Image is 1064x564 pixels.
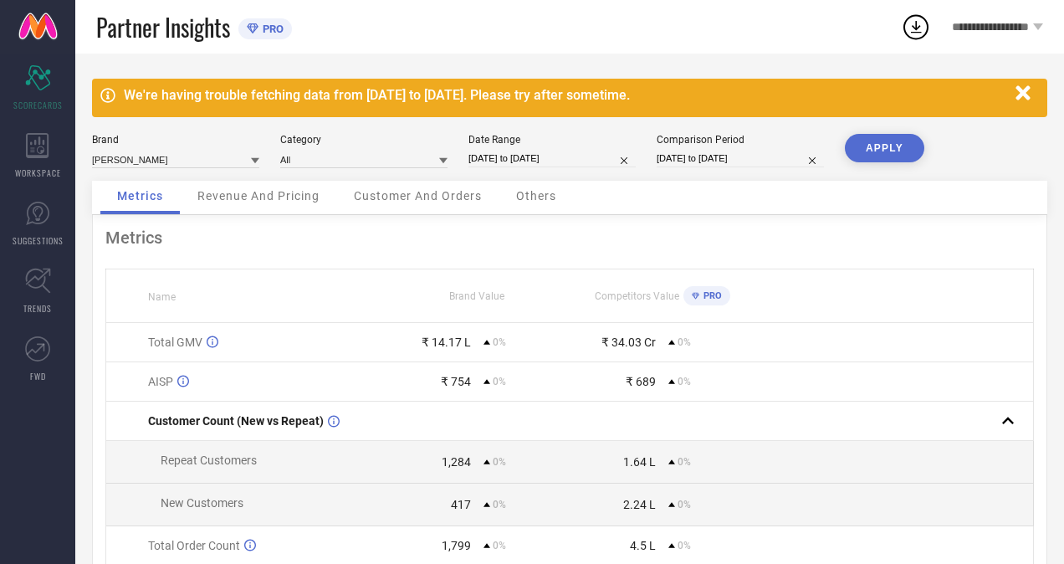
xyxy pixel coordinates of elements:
[845,134,924,162] button: APPLY
[15,167,61,179] span: WORKSPACE
[441,375,471,388] div: ₹ 754
[148,291,176,303] span: Name
[148,336,202,349] span: Total GMV
[92,134,259,146] div: Brand
[13,234,64,247] span: SUGGESTIONS
[148,414,324,428] span: Customer Count (New vs Repeat)
[442,455,471,469] div: 1,284
[468,134,636,146] div: Date Range
[468,150,636,167] input: Select date range
[623,498,656,511] div: 2.24 L
[626,375,656,388] div: ₹ 689
[595,290,679,302] span: Competitors Value
[23,302,52,315] span: TRENDS
[493,456,506,468] span: 0%
[161,454,257,467] span: Repeat Customers
[280,134,448,146] div: Category
[623,455,656,469] div: 1.64 L
[657,150,824,167] input: Select comparison period
[148,539,240,552] span: Total Order Count
[493,499,506,510] span: 0%
[630,539,656,552] div: 4.5 L
[449,290,504,302] span: Brand Value
[678,376,691,387] span: 0%
[124,87,1007,103] div: We're having trouble fetching data from [DATE] to [DATE]. Please try after sometime.
[493,540,506,551] span: 0%
[901,12,931,42] div: Open download list
[30,370,46,382] span: FWD
[258,23,284,35] span: PRO
[601,336,656,349] div: ₹ 34.03 Cr
[105,228,1034,248] div: Metrics
[13,99,63,111] span: SCORECARDS
[451,498,471,511] div: 417
[442,539,471,552] div: 1,799
[197,189,320,203] span: Revenue And Pricing
[678,336,691,348] span: 0%
[354,189,482,203] span: Customer And Orders
[161,496,243,510] span: New Customers
[678,540,691,551] span: 0%
[678,456,691,468] span: 0%
[148,375,173,388] span: AISP
[678,499,691,510] span: 0%
[516,189,556,203] span: Others
[493,376,506,387] span: 0%
[117,189,163,203] span: Metrics
[493,336,506,348] span: 0%
[96,10,230,44] span: Partner Insights
[657,134,824,146] div: Comparison Period
[699,290,722,301] span: PRO
[422,336,471,349] div: ₹ 14.17 L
